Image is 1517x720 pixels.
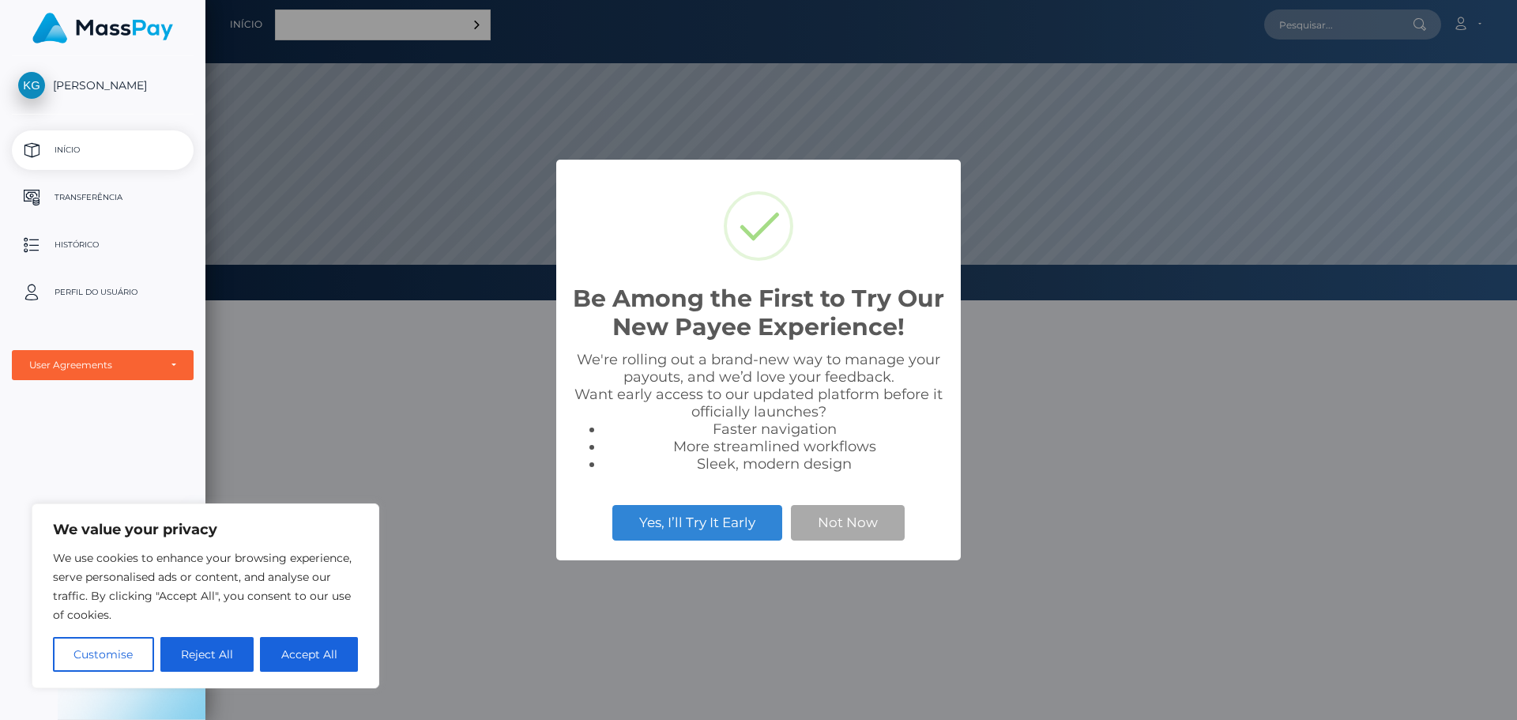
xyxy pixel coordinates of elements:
[604,420,945,438] li: Faster navigation
[12,350,194,380] button: User Agreements
[791,505,905,540] button: Not Now
[18,138,187,162] p: Início
[612,505,782,540] button: Yes, I’ll Try It Early
[572,351,945,473] div: We're rolling out a brand-new way to manage your payouts, and we’d love your feedback. Want early...
[53,637,154,672] button: Customise
[604,438,945,455] li: More streamlined workflows
[18,281,187,304] p: Perfil do usuário
[604,455,945,473] li: Sleek, modern design
[53,520,358,539] p: We value your privacy
[18,186,187,209] p: Transferência
[32,503,379,688] div: We value your privacy
[12,78,194,92] span: [PERSON_NAME]
[18,233,187,257] p: Histórico
[53,548,358,624] p: We use cookies to enhance your browsing experience, serve personalised ads or content, and analys...
[260,637,358,672] button: Accept All
[160,637,254,672] button: Reject All
[572,285,945,341] h2: Be Among the First to Try Our New Payee Experience!
[32,13,173,43] img: MassPay
[29,359,159,371] div: User Agreements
